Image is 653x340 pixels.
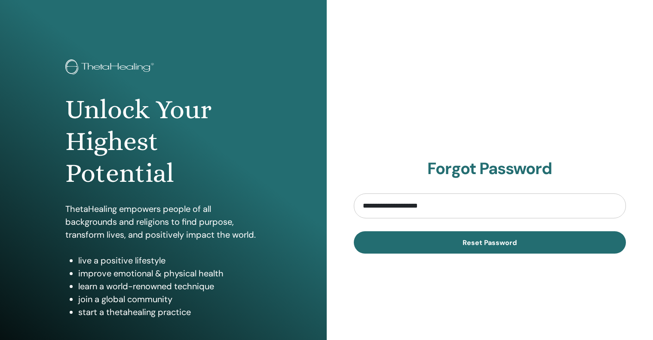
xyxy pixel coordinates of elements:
[65,94,261,190] h1: Unlock Your Highest Potential
[65,202,261,241] p: ThetaHealing empowers people of all backgrounds and religions to find purpose, transform lives, a...
[354,231,626,254] button: Reset Password
[354,159,626,179] h2: Forgot Password
[78,267,261,280] li: improve emotional & physical health
[78,293,261,306] li: join a global community
[463,238,517,247] span: Reset Password
[78,254,261,267] li: live a positive lifestyle
[78,306,261,319] li: start a thetahealing practice
[78,280,261,293] li: learn a world-renowned technique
